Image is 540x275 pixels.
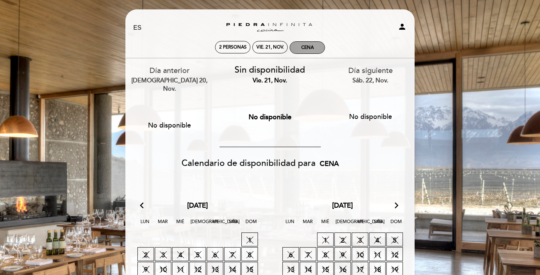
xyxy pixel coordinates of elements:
[352,247,368,261] span: 10
[398,22,407,31] i: person
[369,247,386,261] span: 11
[336,218,351,232] span: [DEMOGRAPHIC_DATA]
[282,247,299,261] span: 6
[191,218,206,232] span: [DEMOGRAPHIC_DATA]
[300,247,316,261] span: 7
[301,45,314,50] div: Cena
[235,65,305,75] span: Sin disponibilidad
[207,247,223,261] span: 6
[226,218,241,232] span: Sáb
[282,218,297,232] span: Lun
[241,247,258,261] span: 8
[318,218,333,232] span: Mié
[219,44,247,50] span: 2 personas
[234,108,306,126] button: No disponible
[223,18,317,38] a: Zuccardi [GEOGRAPHIC_DATA] - Restaurant [GEOGRAPHIC_DATA]
[389,218,404,232] span: Dom
[386,232,403,246] span: 5
[398,22,407,34] button: person
[155,247,171,261] span: 3
[249,113,291,121] span: No disponible
[300,218,315,232] span: Mar
[352,232,368,246] span: 3
[317,247,334,261] span: 8
[140,201,147,211] i: arrow_back_ios
[187,201,208,211] span: [DATE]
[353,218,368,232] span: Vie
[334,247,351,261] span: 9
[137,218,153,232] span: Lun
[137,247,154,261] span: 2
[173,218,188,232] span: Mié
[189,247,206,261] span: 5
[256,44,284,50] div: vie. 21, nov.
[386,247,403,261] span: 12
[369,232,386,246] span: 4
[241,232,258,246] span: 1
[125,65,214,93] div: Día anterior
[335,107,406,126] button: No disponible
[125,76,214,94] div: [DEMOGRAPHIC_DATA] 20, nov.
[326,65,415,85] div: Día siguiente
[155,218,170,232] span: Mar
[134,116,205,135] button: No disponible
[326,76,415,85] div: sáb. 22, nov.
[208,218,223,232] span: Vie
[317,232,334,246] span: 1
[244,218,259,232] span: Dom
[332,201,353,211] span: [DATE]
[393,201,400,211] i: arrow_forward_ios
[226,76,315,85] div: vie. 21, nov.
[224,247,241,261] span: 7
[334,232,351,246] span: 2
[172,247,189,261] span: 4
[371,218,386,232] span: Sáb
[182,158,316,169] span: Calendario de disponibilidad para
